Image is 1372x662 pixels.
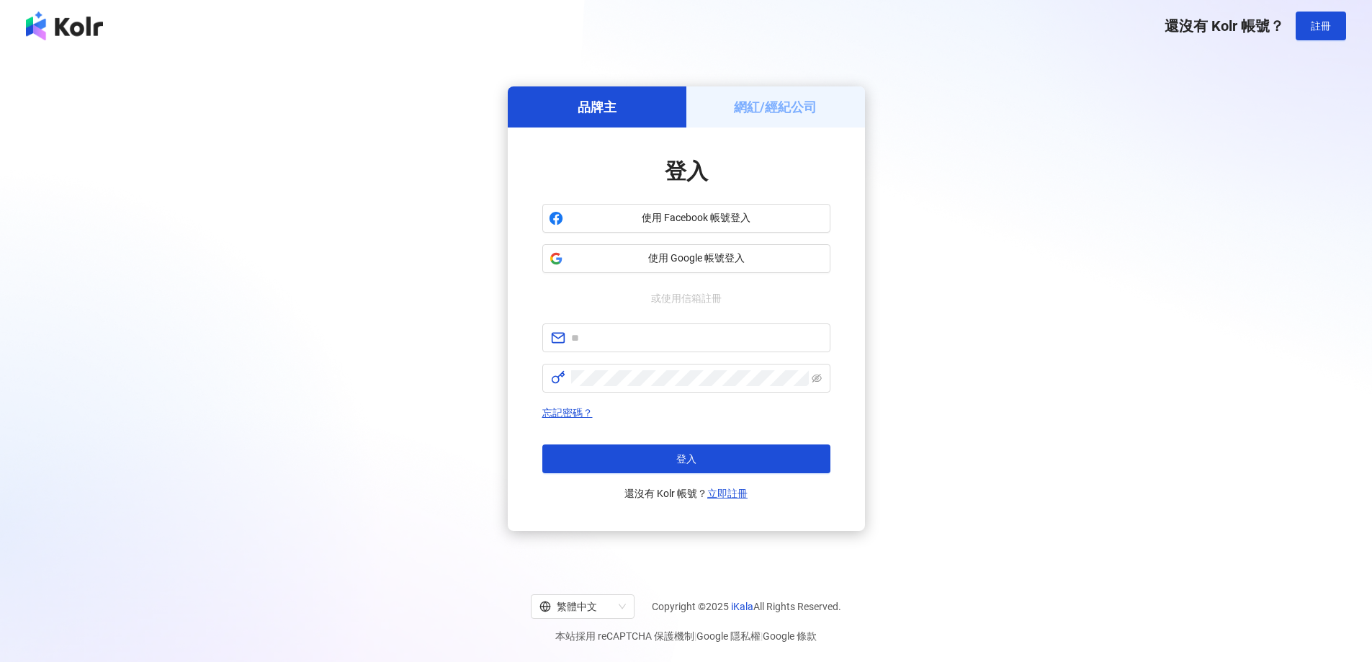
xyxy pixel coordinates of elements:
[624,485,748,502] span: 還沒有 Kolr 帳號？
[1296,12,1346,40] button: 註冊
[665,158,708,184] span: 登入
[1165,17,1284,35] span: 還沒有 Kolr 帳號？
[569,211,824,225] span: 使用 Facebook 帳號登入
[641,290,732,306] span: 或使用信箱註冊
[761,630,763,642] span: |
[696,630,761,642] a: Google 隱私權
[542,204,830,233] button: 使用 Facebook 帳號登入
[578,98,616,116] h5: 品牌主
[555,627,817,645] span: 本站採用 reCAPTCHA 保護機制
[569,251,824,266] span: 使用 Google 帳號登入
[812,373,822,383] span: eye-invisible
[734,98,817,116] h5: 網紅/經紀公司
[707,488,748,499] a: 立即註冊
[539,595,613,618] div: 繁體中文
[542,244,830,273] button: 使用 Google 帳號登入
[542,444,830,473] button: 登入
[763,630,817,642] a: Google 條款
[652,598,841,615] span: Copyright © 2025 All Rights Reserved.
[676,453,696,465] span: 登入
[731,601,753,612] a: iKala
[542,407,593,419] a: 忘記密碼？
[26,12,103,40] img: logo
[694,630,696,642] span: |
[1311,20,1331,32] span: 註冊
